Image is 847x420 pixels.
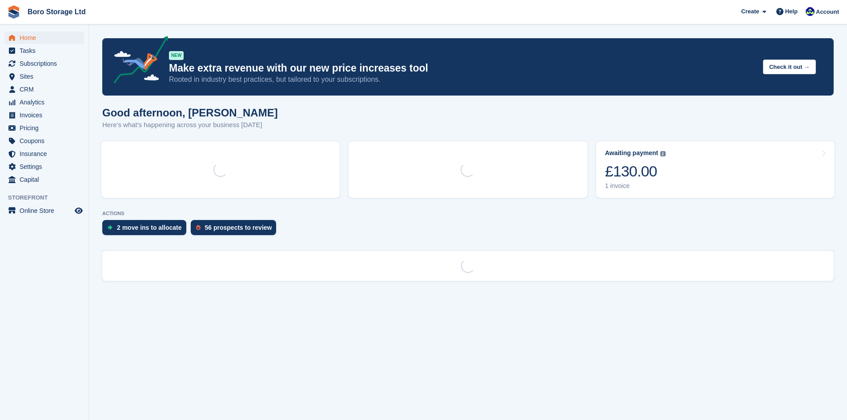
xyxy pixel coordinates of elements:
[605,149,658,157] div: Awaiting payment
[20,32,73,44] span: Home
[8,193,88,202] span: Storefront
[20,70,73,83] span: Sites
[806,7,815,16] img: Tobie Hillier
[4,135,84,147] a: menu
[102,120,278,130] p: Here's what's happening across your business [DATE]
[4,44,84,57] a: menu
[4,109,84,121] a: menu
[102,107,278,119] h1: Good afternoon, [PERSON_NAME]
[785,7,798,16] span: Help
[660,151,666,156] img: icon-info-grey-7440780725fd019a000dd9b08b2336e03edf1995a4989e88bcd33f0948082b44.svg
[169,51,184,60] div: NEW
[4,204,84,217] a: menu
[4,173,84,186] a: menu
[4,96,84,108] a: menu
[741,7,759,16] span: Create
[102,220,191,240] a: 2 move ins to allocate
[169,75,756,84] p: Rooted in industry best practices, but tailored to your subscriptions.
[4,83,84,96] a: menu
[20,204,73,217] span: Online Store
[20,83,73,96] span: CRM
[596,141,835,198] a: Awaiting payment £130.00 1 invoice
[205,224,272,231] div: 56 prospects to review
[605,182,666,190] div: 1 invoice
[102,211,834,216] p: ACTIONS
[605,162,666,180] div: £130.00
[20,173,73,186] span: Capital
[4,122,84,134] a: menu
[763,60,816,74] button: Check it out →
[20,135,73,147] span: Coupons
[4,32,84,44] a: menu
[4,70,84,83] a: menu
[169,62,756,75] p: Make extra revenue with our new price increases tool
[7,5,20,19] img: stora-icon-8386f47178a22dfd0bd8f6a31ec36ba5ce8667c1dd55bd0f319d3a0aa187defe.svg
[4,57,84,70] a: menu
[20,44,73,57] span: Tasks
[108,225,112,230] img: move_ins_to_allocate_icon-fdf77a2bb77ea45bf5b3d319d69a93e2d87916cf1d5bf7949dd705db3b84f3ca.svg
[117,224,182,231] div: 2 move ins to allocate
[20,122,73,134] span: Pricing
[4,160,84,173] a: menu
[4,148,84,160] a: menu
[20,96,73,108] span: Analytics
[73,205,84,216] a: Preview store
[20,57,73,70] span: Subscriptions
[191,220,281,240] a: 56 prospects to review
[816,8,839,16] span: Account
[20,109,73,121] span: Invoices
[106,36,169,87] img: price-adjustments-announcement-icon-8257ccfd72463d97f412b2fc003d46551f7dbcb40ab6d574587a9cd5c0d94...
[196,225,201,230] img: prospect-51fa495bee0391a8d652442698ab0144808aea92771e9ea1ae160a38d050c398.svg
[20,160,73,173] span: Settings
[20,148,73,160] span: Insurance
[24,4,89,19] a: Boro Storage Ltd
